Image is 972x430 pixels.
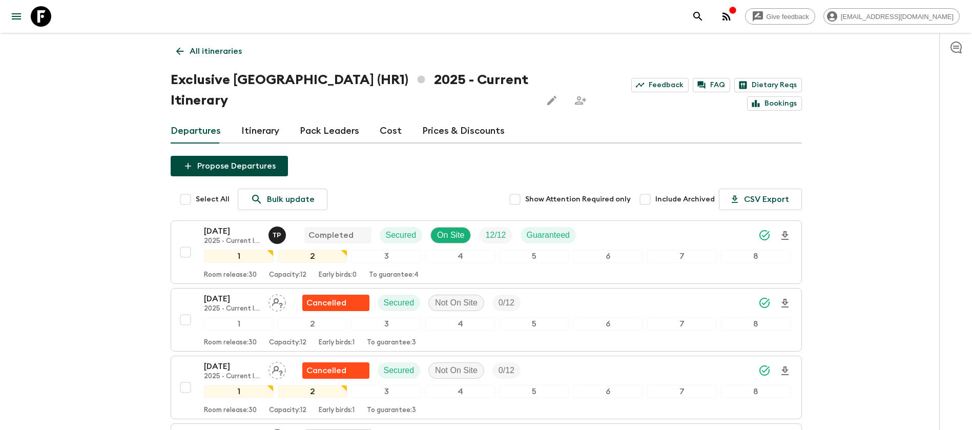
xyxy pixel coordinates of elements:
[721,385,791,398] div: 8
[779,365,791,377] svg: Download Onboarding
[527,229,570,241] p: Guaranteed
[268,365,286,373] span: Assign pack leader
[171,356,802,419] button: [DATE]2025 - Current ItineraryAssign pack leaderFlash Pack cancellationSecuredNot On SiteTrip Fil...
[196,194,230,204] span: Select All
[369,271,419,279] p: To guarantee: 4
[278,317,347,331] div: 2
[823,8,960,25] div: [EMAIL_ADDRESS][DOMAIN_NAME]
[428,362,484,379] div: Not On Site
[319,406,355,415] p: Early birds: 1
[269,339,306,347] p: Capacity: 12
[306,297,346,309] p: Cancelled
[479,227,512,243] div: Trip Fill
[171,41,247,62] a: All itineraries
[761,13,815,21] span: Give feedback
[380,119,402,144] a: Cost
[835,13,959,21] span: [EMAIL_ADDRESS][DOMAIN_NAME]
[647,317,717,331] div: 7
[204,339,257,347] p: Room release: 30
[171,119,221,144] a: Departures
[779,230,791,242] svg: Download Onboarding
[308,229,354,241] p: Completed
[425,250,495,263] div: 4
[435,297,478,309] p: Not On Site
[300,119,359,144] a: Pack Leaders
[171,288,802,352] button: [DATE]2025 - Current ItineraryAssign pack leaderFlash Pack cancellationSecuredNot On SiteTrip Fil...
[351,317,421,331] div: 3
[190,45,242,57] p: All itineraries
[499,364,514,377] p: 0 / 12
[631,78,689,92] a: Feedback
[425,385,495,398] div: 4
[719,189,802,210] button: CSV Export
[319,271,357,279] p: Early birds: 0
[384,297,415,309] p: Secured
[779,297,791,310] svg: Download Onboarding
[204,271,257,279] p: Room release: 30
[306,364,346,377] p: Cancelled
[269,271,306,279] p: Capacity: 12
[758,297,771,309] svg: Synced Successfully
[386,229,417,241] p: Secured
[302,295,369,311] div: Flash Pack cancellation
[525,194,631,204] span: Show Attention Required only
[204,237,260,245] p: 2025 - Current Itinerary
[378,362,421,379] div: Secured
[542,90,562,111] button: Edit this itinerary
[380,227,423,243] div: Secured
[204,385,274,398] div: 1
[500,317,569,331] div: 5
[204,305,260,313] p: 2025 - Current Itinerary
[573,250,643,263] div: 6
[430,227,471,243] div: On Site
[721,317,791,331] div: 8
[758,364,771,377] svg: Synced Successfully
[278,250,347,263] div: 2
[435,364,478,377] p: Not On Site
[437,229,464,241] p: On Site
[573,385,643,398] div: 6
[500,385,569,398] div: 5
[268,297,286,305] span: Assign pack leader
[384,364,415,377] p: Secured
[721,250,791,263] div: 8
[492,295,521,311] div: Trip Fill
[204,225,260,237] p: [DATE]
[647,385,717,398] div: 7
[693,78,730,92] a: FAQ
[378,295,421,311] div: Secured
[241,119,279,144] a: Itinerary
[367,406,416,415] p: To guarantee: 3
[204,406,257,415] p: Room release: 30
[351,385,421,398] div: 3
[269,406,306,415] p: Capacity: 12
[171,156,288,176] button: Propose Departures
[747,96,802,111] a: Bookings
[238,189,327,210] a: Bulk update
[204,250,274,263] div: 1
[573,317,643,331] div: 6
[278,385,347,398] div: 2
[171,220,802,284] button: [DATE]2025 - Current ItineraryTomislav PetrovićCompletedSecuredOn SiteTrip FillGuaranteed12345678...
[745,8,815,25] a: Give feedback
[734,78,802,92] a: Dietary Reqs
[428,295,484,311] div: Not On Site
[758,229,771,241] svg: Synced Successfully
[499,297,514,309] p: 0 / 12
[422,119,505,144] a: Prices & Discounts
[171,70,533,111] h1: Exclusive [GEOGRAPHIC_DATA] (HR1) 2025 - Current Itinerary
[204,373,260,381] p: 2025 - Current Itinerary
[500,250,569,263] div: 5
[485,229,506,241] p: 12 / 12
[647,250,717,263] div: 7
[267,193,315,206] p: Bulk update
[655,194,715,204] span: Include Archived
[268,230,288,238] span: Tomislav Petrović
[688,6,708,27] button: search adventures
[204,317,274,331] div: 1
[492,362,521,379] div: Trip Fill
[425,317,495,331] div: 4
[204,360,260,373] p: [DATE]
[570,90,591,111] span: Share this itinerary
[319,339,355,347] p: Early birds: 1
